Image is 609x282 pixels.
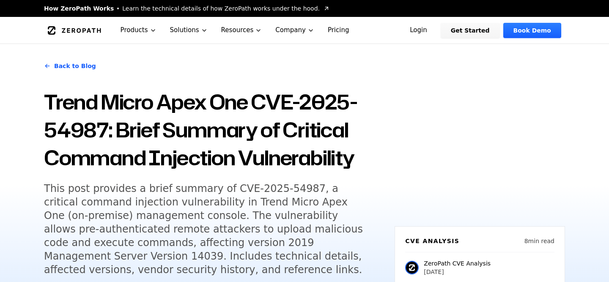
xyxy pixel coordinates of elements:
h6: CVE Analysis [405,237,459,245]
button: Resources [214,17,269,44]
button: Company [269,17,321,44]
h5: This post provides a brief summary of CVE-2025-54987, a critical command injection vulnerability ... [44,182,369,277]
img: ZeroPath CVE Analysis [405,261,419,274]
a: Back to Blog [44,54,96,78]
span: Learn the technical details of how ZeroPath works under the hood. [122,4,320,13]
a: How ZeroPath WorksLearn the technical details of how ZeroPath works under the hood. [44,4,330,13]
button: Products [114,17,163,44]
a: Login [400,23,437,38]
span: How ZeroPath Works [44,4,114,13]
button: Solutions [163,17,214,44]
a: Book Demo [503,23,561,38]
h1: Trend Micro Apex One CVE-2025-54987: Brief Summary of Critical Command Injection Vulnerability [44,88,384,172]
a: Pricing [321,17,356,44]
nav: Global [34,17,575,44]
p: [DATE] [424,268,491,276]
a: Get Started [441,23,500,38]
p: 8 min read [524,237,554,245]
p: ZeroPath CVE Analysis [424,259,491,268]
